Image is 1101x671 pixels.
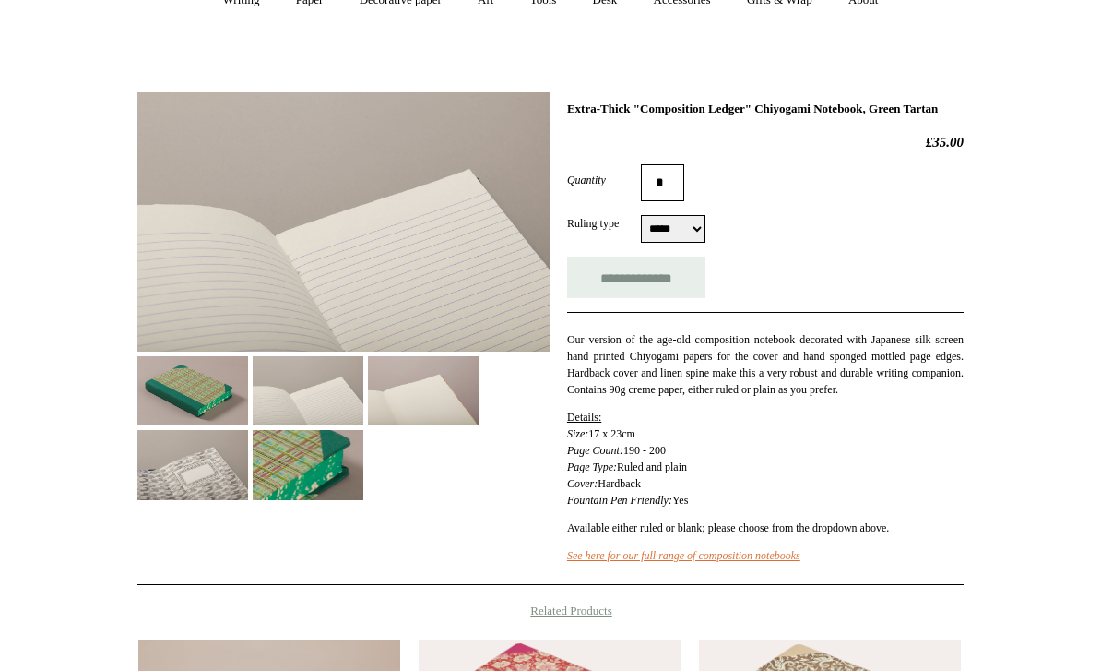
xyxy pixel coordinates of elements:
[567,461,617,473] em: Page Type:
[567,494,672,507] em: Fountain Pen Friendly:
[567,549,800,562] a: See here for our full range of composition notebooks
[253,430,363,499] img: Extra-Thick "Composition Ledger" Chiyogami Notebook, Green Tartan
[567,102,964,116] h1: Extra-Thick "Composition Ledger" Chiyogami Notebook, Green Tartan
[137,92,550,352] img: Extra-Thick "Composition Ledger" Chiyogami Notebook, Green Tartan
[567,444,623,457] em: Page Count:
[567,215,641,232] label: Ruling type
[567,333,964,396] span: Our version of the age-old composition notebook decorated with Japanese silk screen hand printed ...
[567,427,588,440] em: Size:
[623,444,666,457] span: 190 - 200
[567,134,964,150] h2: £35.00
[672,494,688,507] span: Yes
[567,477,598,490] em: Cover:
[588,427,635,440] span: 17 x 23cm
[137,430,248,499] img: Extra-Thick "Composition Ledger" Chiyogami Notebook, Green Tartan
[598,477,641,490] span: Hardback
[567,172,641,188] label: Quantity
[567,411,601,424] span: Details:
[137,356,248,425] img: Extra-Thick "Composition Ledger" Chiyogami Notebook, Green Tartan
[567,520,964,536] p: Available either ruled or blank; please choose from the dropdown above.
[617,461,687,473] span: Ruled and plain
[253,356,363,425] img: Extra-Thick "Composition Ledger" Chiyogami Notebook, Green Tartan
[89,604,1012,618] h4: Related Products
[368,356,479,425] img: Extra-Thick "Composition Ledger" Chiyogami Notebook, Green Tartan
